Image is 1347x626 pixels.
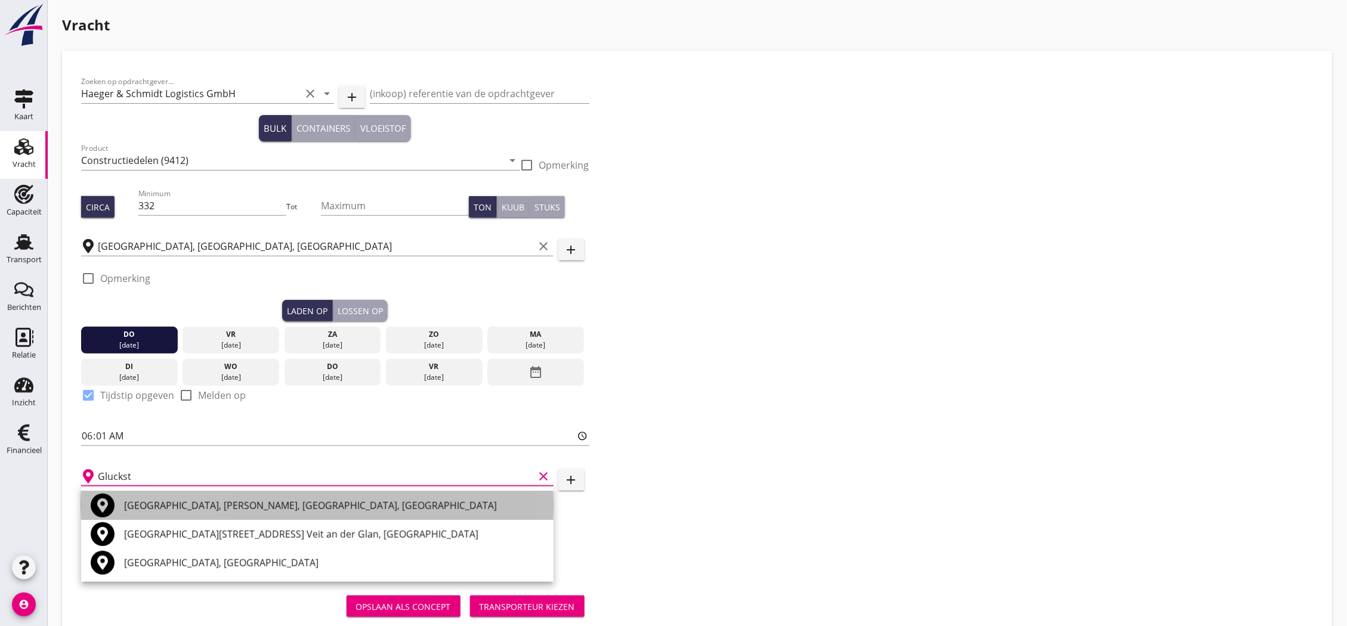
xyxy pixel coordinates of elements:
button: Containers [292,115,356,141]
div: Opslaan als concept [356,600,451,613]
input: (inkoop) referentie van de opdrachtgever [370,84,589,103]
input: Maximum [321,196,469,215]
button: Lossen op [333,300,388,321]
div: [GEOGRAPHIC_DATA][STREET_ADDRESS] Veit an der Glan, [GEOGRAPHIC_DATA] [124,527,544,541]
label: Melden op [198,389,246,401]
div: [GEOGRAPHIC_DATA], [GEOGRAPHIC_DATA] [124,556,544,570]
i: add [564,243,579,257]
div: Transporteur kiezen [480,600,575,613]
i: date_range [529,361,543,383]
i: arrow_drop_down [320,86,334,101]
i: account_circle [12,593,36,616]
div: zo [389,329,480,340]
div: Vracht [13,160,36,168]
div: di [84,361,175,372]
input: Losplaats [98,467,535,486]
div: [DATE] [84,372,175,383]
div: ma [490,329,581,340]
div: Laden op [287,305,328,317]
input: Product [81,151,503,170]
div: [DATE] [186,340,276,351]
i: clear [537,239,551,253]
button: Ton [469,196,497,218]
i: clear [537,469,551,484]
div: Circa [86,201,110,213]
div: vr [186,329,276,340]
button: Laden op [282,300,333,321]
div: Stuks [535,201,560,213]
input: Zoeken op opdrachtgever... [81,84,301,103]
div: Bulk [264,122,286,135]
div: [DATE] [490,340,581,351]
label: Tijdstip opgeven [100,389,174,401]
div: Lossen op [338,305,383,317]
div: do [287,361,378,372]
div: Transport [7,256,42,264]
button: Bulk [259,115,292,141]
div: [DATE] [287,372,378,383]
i: arrow_drop_down [506,153,520,168]
div: vr [389,361,480,372]
div: do [84,329,175,340]
i: add [564,473,579,487]
div: [DATE] [389,340,480,351]
div: [DATE] [287,340,378,351]
img: logo-small.a267ee39.svg [2,3,45,47]
button: Circa [81,196,115,218]
h1: Vracht [62,14,1333,36]
div: Berichten [7,303,41,311]
div: Kuub [502,201,524,213]
label: Opmerking [539,159,589,171]
div: [GEOGRAPHIC_DATA], [PERSON_NAME], [GEOGRAPHIC_DATA], [GEOGRAPHIC_DATA] [124,498,544,513]
i: add [345,90,359,104]
div: za [287,329,378,340]
div: Ton [474,201,492,213]
div: Financieel [7,447,42,454]
input: Laadplaats [98,237,535,256]
div: Capaciteit [7,208,42,216]
i: clear [303,86,317,101]
div: Tot [286,202,321,212]
button: Kuub [497,196,530,218]
button: Vloeistof [356,115,411,141]
button: Transporteur kiezen [470,596,585,617]
div: Inzicht [12,399,36,407]
div: [DATE] [389,372,480,383]
label: Opmerking [100,272,150,284]
button: Opslaan als concept [347,596,461,617]
div: Kaart [14,113,33,120]
div: [DATE] [186,372,276,383]
button: Stuks [530,196,565,218]
div: Relatie [12,351,36,359]
input: Minimum [138,196,286,215]
div: Containers [296,122,350,135]
div: [DATE] [84,340,175,351]
div: wo [186,361,276,372]
div: Vloeistof [360,122,406,135]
